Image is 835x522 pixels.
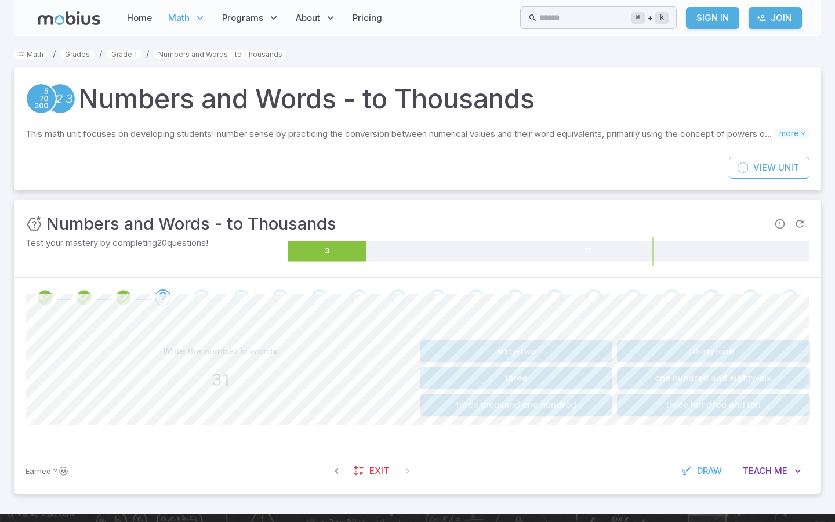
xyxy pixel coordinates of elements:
[347,460,397,482] a: Exit
[272,289,288,306] div: Go to the next question
[778,161,799,174] span: Unit
[743,465,772,477] span: Teach
[790,214,809,234] span: Refresh Question
[770,214,790,234] span: Report an issue with the question
[617,340,809,362] button: thirty-one
[45,83,76,114] a: Numeracy
[26,465,70,477] p: Sign In to earn Mobius dollars
[753,161,776,174] span: View
[617,394,809,416] button: three hundred and ten
[168,12,190,24] span: Math
[507,289,524,306] div: Go to the next question
[53,465,57,477] span: ?
[76,289,92,306] div: Review your answer
[212,367,229,393] h3: 31
[26,128,775,140] p: This math unit focuses on developing students' number sense by practicing the conversion between ...
[735,460,809,482] button: TeachMe
[115,289,132,306] div: Review your answer
[60,50,95,59] a: Grades
[369,465,389,477] span: Exit
[742,289,758,306] div: Go to the next question
[53,48,56,60] li: /
[14,50,48,59] a: Math
[46,211,336,237] h3: Numbers and Words - to Thousands
[664,289,680,306] div: Go to the next question
[146,48,149,60] li: /
[26,83,57,114] a: Place Value
[729,157,809,179] a: ViewUnit
[655,12,669,24] kbd: k
[420,394,612,416] button: three thousand one hundred
[625,289,641,306] div: Go to the next question
[697,465,722,477] span: Draw
[617,367,809,389] button: one hundred and eighty-six
[703,289,720,306] div: Go to the next question
[420,367,612,389] button: three
[37,289,53,306] div: Review your answer
[351,289,367,306] div: Go to the next question
[397,461,418,481] span: On Latest Question
[749,7,802,29] a: Join
[547,289,563,306] div: Go to the next question
[420,340,612,362] button: sixty-two
[631,11,669,25] div: +
[296,12,320,24] span: About
[631,12,645,24] kbd: ⌘
[99,48,102,60] li: /
[429,289,445,306] div: Go to the next question
[124,5,155,31] a: Home
[326,461,347,481] span: Previous Question
[782,289,798,306] div: Go to the next question
[154,50,287,59] a: Numbers and Words - to Thousands
[311,289,328,306] div: Go to the next question
[468,289,484,306] div: Go to the next question
[163,345,278,358] p: Write the number in words
[233,289,249,306] div: Go to the next question
[155,289,171,306] div: Go to the next question
[586,289,602,306] div: Go to the next question
[222,12,263,24] span: Programs
[107,50,141,59] a: Grade 1
[390,289,406,306] div: Go to the next question
[675,460,730,482] button: Draw
[78,79,535,118] h1: Numbers and Words - to Thousands
[686,7,739,29] a: Sign In
[26,237,285,249] p: Test your mastery by completing 20 questions!
[26,465,51,477] span: Earned
[774,465,787,477] span: Me
[194,289,210,306] div: Go to the next question
[14,48,821,60] nav: breadcrumb
[349,5,386,31] a: Pricing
